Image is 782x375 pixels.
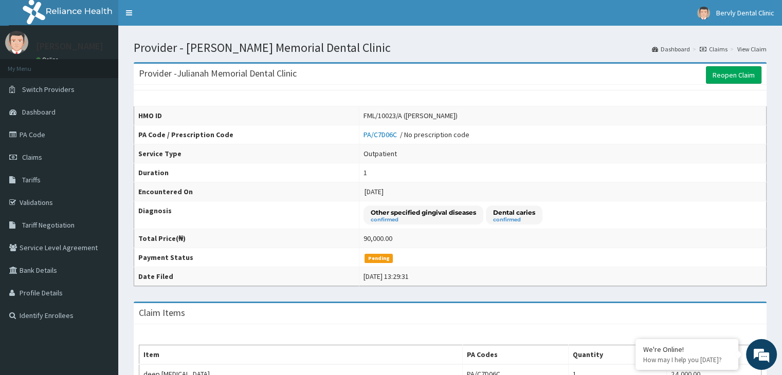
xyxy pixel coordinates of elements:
th: Quantity [569,345,667,365]
h3: Claim Items [139,308,185,317]
span: Dashboard [22,107,56,117]
th: HMO ID [134,106,359,125]
a: Reopen Claim [706,66,761,84]
div: 90,000.00 [363,233,392,243]
th: Date Filed [134,267,359,286]
p: [PERSON_NAME] [36,42,103,51]
span: Pending [365,254,393,263]
div: Outpatient [363,148,397,159]
th: Total Price(₦) [134,229,359,248]
div: [DATE] 13:29:31 [363,271,409,282]
div: / No prescription code [363,129,469,140]
p: Dental caries [493,208,535,217]
a: View Claim [737,45,767,53]
p: How may I help you today? [643,355,731,364]
th: Item [139,345,463,365]
div: 1 [363,167,367,178]
div: We're Online! [643,345,731,354]
th: Service Type [134,144,359,163]
small: confirmed [493,217,535,222]
th: Encountered On [134,182,359,201]
p: Other specified gingival diseases [371,208,476,217]
a: Online [36,56,61,63]
span: Bervly Dental Clinic [716,8,774,17]
img: User Image [5,31,28,54]
div: FML/10023/A ([PERSON_NAME]) [363,110,458,121]
h3: Provider - Julianah Memorial Dental Clinic [139,69,297,78]
th: Duration [134,163,359,182]
img: User Image [697,7,710,20]
a: PA/C7D06C [363,130,400,139]
th: PA Code / Prescription Code [134,125,359,144]
span: Tariff Negotiation [22,220,75,230]
a: Claims [700,45,728,53]
span: Claims [22,153,42,162]
th: Payment Status [134,248,359,267]
small: confirmed [371,217,476,222]
span: Tariffs [22,175,41,184]
h1: Provider - [PERSON_NAME] Memorial Dental Clinic [134,41,767,54]
th: PA Codes [462,345,568,365]
span: Switch Providers [22,85,75,94]
th: Diagnosis [134,201,359,229]
a: Dashboard [652,45,690,53]
span: [DATE] [365,187,384,196]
